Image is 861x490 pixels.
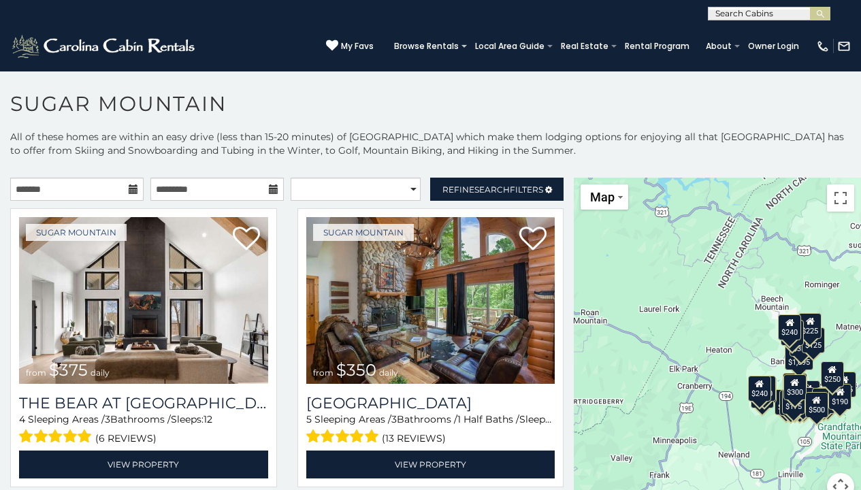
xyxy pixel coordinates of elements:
[233,225,260,254] a: Add to favorites
[821,361,844,387] div: $250
[306,413,312,425] span: 5
[474,184,510,195] span: Search
[779,390,802,416] div: $155
[313,224,414,241] a: Sugar Mountain
[19,217,268,384] a: The Bear At Sugar Mountain from $375 daily
[457,413,519,425] span: 1 Half Baths /
[336,360,376,380] span: $350
[827,184,854,212] button: Toggle fullscreen view
[782,389,805,414] div: $175
[306,217,555,384] img: Grouse Moor Lodge
[306,394,555,412] a: [GEOGRAPHIC_DATA]
[554,37,615,56] a: Real Estate
[326,39,374,53] a: My Favs
[778,314,801,340] div: $240
[581,184,628,210] button: Change map style
[313,367,334,378] span: from
[379,367,398,378] span: daily
[387,37,466,56] a: Browse Rentals
[805,392,828,418] div: $500
[833,372,856,397] div: $155
[341,40,374,52] span: My Favs
[783,374,807,400] div: $300
[797,380,820,406] div: $200
[552,413,561,425] span: 12
[19,394,268,412] a: The Bear At [GEOGRAPHIC_DATA]
[699,37,738,56] a: About
[741,37,806,56] a: Owner Login
[802,327,825,353] div: $125
[468,37,551,56] a: Local Area Guide
[306,217,555,384] a: Grouse Moor Lodge from $350 daily
[442,184,543,195] span: Refine Filters
[382,429,446,447] span: (13 reviews)
[19,412,268,447] div: Sleeping Areas / Bathrooms / Sleeps:
[391,413,397,425] span: 3
[783,373,806,399] div: $190
[812,388,835,414] div: $195
[19,413,25,425] span: 4
[19,451,268,478] a: View Property
[95,429,157,447] span: (6 reviews)
[837,39,851,53] img: mail-regular-white.png
[49,360,88,380] span: $375
[26,224,127,241] a: Sugar Mountain
[306,451,555,478] a: View Property
[91,367,110,378] span: daily
[618,37,696,56] a: Rental Program
[10,33,199,60] img: White-1-2.png
[306,412,555,447] div: Sleeping Areas / Bathrooms / Sleeps:
[19,217,268,384] img: The Bear At Sugar Mountain
[19,394,268,412] h3: The Bear At Sugar Mountain
[26,367,46,378] span: from
[204,413,212,425] span: 12
[798,313,822,339] div: $225
[816,39,830,53] img: phone-regular-white.png
[748,376,771,402] div: $240
[105,413,110,425] span: 3
[306,394,555,412] h3: Grouse Moor Lodge
[519,225,547,254] a: Add to favorites
[430,178,564,201] a: RefineSearchFilters
[828,384,851,410] div: $190
[590,190,615,204] span: Map
[785,344,813,370] div: $1,095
